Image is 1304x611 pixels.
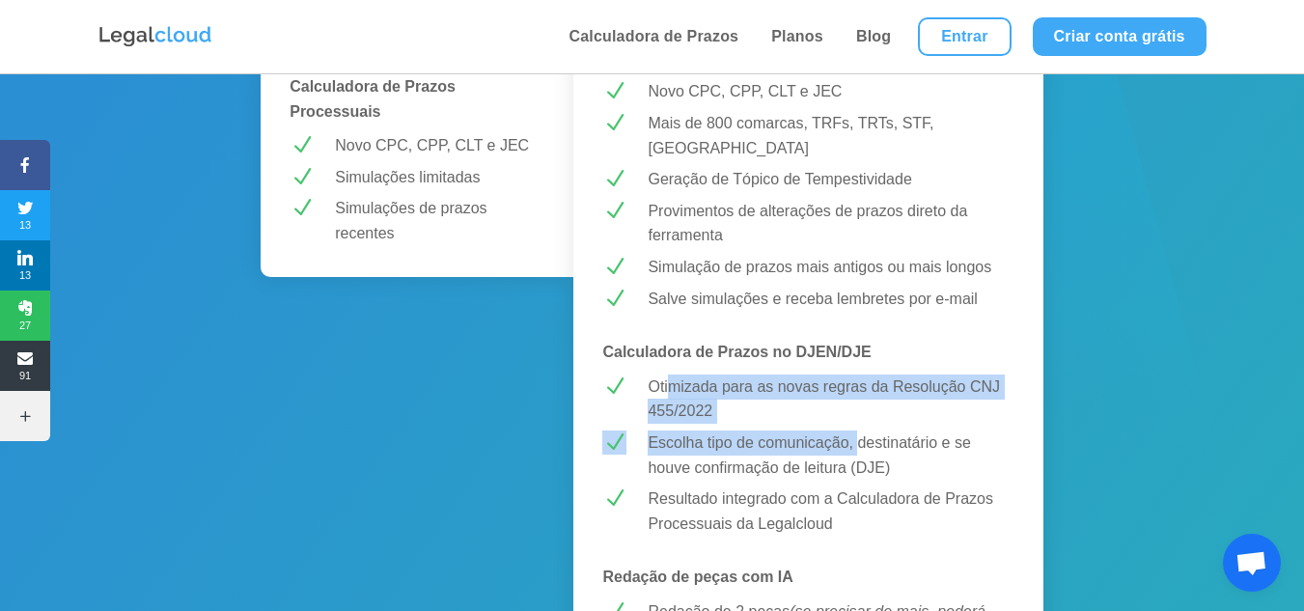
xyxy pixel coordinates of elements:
[97,24,213,49] img: Logo da Legalcloud
[602,375,626,399] span: N
[1223,534,1281,592] a: Bate-papo aberto
[335,196,544,245] p: Simulações de prazos recentes
[290,133,314,157] span: N
[290,78,456,120] strong: Calculadora de Prazos Processuais
[648,199,1013,248] p: Provimentos de alterações de prazos direto da ferramenta
[602,486,626,511] span: N
[335,133,544,158] p: Novo CPC, CPP, CLT e JEC
[602,569,792,585] strong: Redação de peças com IA
[335,165,544,190] p: Simulações limitadas
[648,167,1013,192] p: Geração de Tópico de Tempestividade
[602,199,626,223] span: N
[602,344,871,360] strong: Calculadora de Prazos no DJEN/DJE
[648,430,1013,480] p: Escolha tipo de comunicação, destinatário e se houve confirmação de leitura (DJE)
[648,375,1013,424] p: Otimizada para as novas regras da Resolução CNJ 455/2022
[648,255,1013,280] p: Simulação de prazos mais antigos ou mais longos
[602,111,626,135] span: N
[648,111,1013,160] p: Mais de 800 comarcas, TRFs, TRTs, STF, [GEOGRAPHIC_DATA]
[648,287,1013,312] p: Salve simulações e receba lembretes por e-mail
[918,17,1011,56] a: Entrar
[648,79,1013,104] p: Novo CPC, CPP, CLT e JEC
[602,287,626,311] span: N
[602,167,626,191] span: N
[648,486,1013,536] div: Resultado integrado com a Calculadora de Prazos Processuais da Legalcloud
[602,255,626,279] span: N
[1033,17,1207,56] a: Criar conta grátis
[290,196,314,220] span: N
[602,79,626,103] span: N
[290,165,314,189] span: N
[602,430,626,455] span: N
